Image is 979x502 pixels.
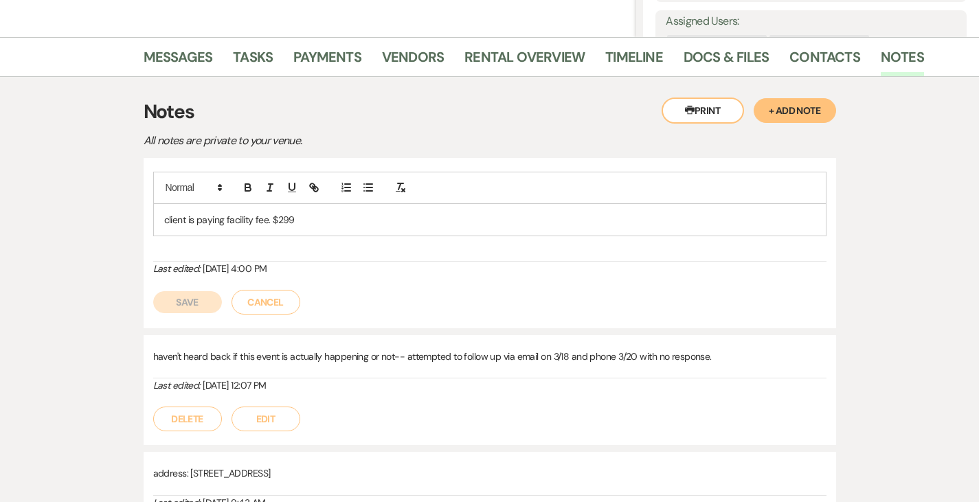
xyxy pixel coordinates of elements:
a: Contacts [789,46,860,76]
i: Last edited: [153,262,201,275]
button: + Add Note [754,98,836,123]
p: client is paying facility fee. $299 [164,212,815,227]
button: Edit [232,407,300,431]
label: Assigned Users: [666,12,956,32]
button: Delete [153,407,222,431]
i: Last edited: [153,379,201,391]
h3: Notes [144,98,836,126]
a: Payments [293,46,361,76]
div: [PERSON_NAME] [769,35,854,55]
button: Cancel [232,290,300,315]
a: Tasks [233,46,273,76]
a: Notes [881,46,924,76]
div: [DATE] 12:07 PM [153,378,826,393]
p: haven't heard back if this event is actually happening or not-- attempted to follow up via email ... [153,349,826,364]
a: Timeline [605,46,663,76]
div: [DATE] 4:00 PM [153,262,826,276]
p: address: [STREET_ADDRESS] [153,466,826,481]
p: All notes are private to your venue. [144,132,624,150]
a: Vendors [382,46,444,76]
a: Messages [144,46,213,76]
button: Save [153,291,222,313]
div: [PERSON_NAME] [667,35,752,55]
button: Print [662,98,744,124]
a: Rental Overview [464,46,585,76]
a: Docs & Files [684,46,769,76]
